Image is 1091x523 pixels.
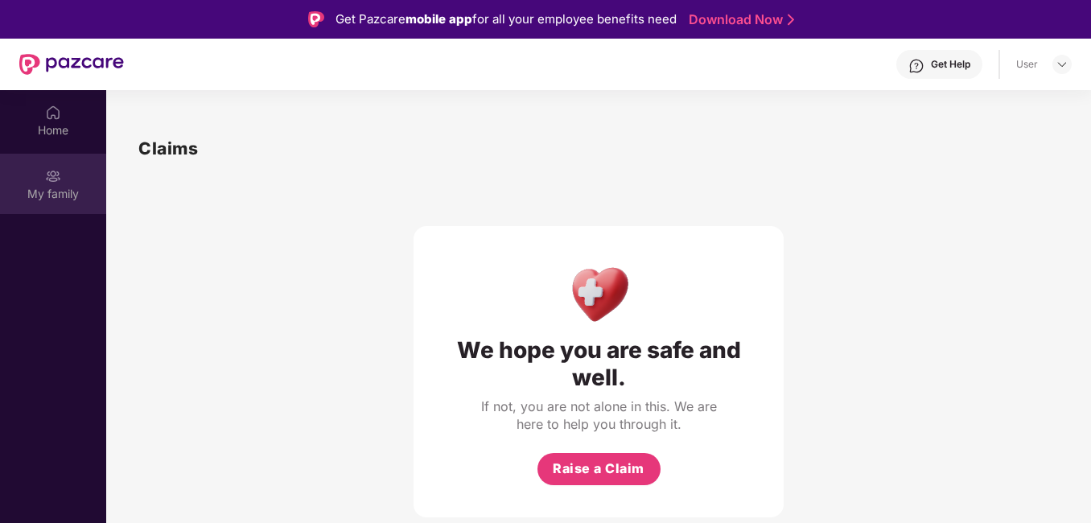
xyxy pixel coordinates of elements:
[553,459,644,479] span: Raise a Claim
[908,58,924,74] img: svg+xml;base64,PHN2ZyBpZD0iSGVscC0zMngzMiIgeG1sbnM9Imh0dHA6Ly93d3cudzMub3JnLzIwMDAvc3ZnIiB3aWR0aD...
[537,453,661,485] button: Raise a Claim
[45,105,61,121] img: svg+xml;base64,PHN2ZyBpZD0iSG9tZSIgeG1sbnM9Imh0dHA6Ly93d3cudzMub3JnLzIwMDAvc3ZnIiB3aWR0aD0iMjAiIG...
[138,135,198,162] h1: Claims
[564,258,634,328] img: Health Care
[1056,58,1068,71] img: svg+xml;base64,PHN2ZyBpZD0iRHJvcGRvd24tMzJ4MzIiIHhtbG5zPSJodHRwOi8vd3d3LnczLm9yZy8yMDAwL3N2ZyIgd2...
[478,397,719,433] div: If not, you are not alone in this. We are here to help you through it.
[45,168,61,184] img: svg+xml;base64,PHN2ZyB3aWR0aD0iMjAiIGhlaWdodD0iMjAiIHZpZXdCb3g9IjAgMCAyMCAyMCIgZmlsbD0ibm9uZSIgeG...
[446,336,751,391] div: We hope you are safe and well.
[1016,58,1038,71] div: User
[788,11,794,28] img: Stroke
[689,11,789,28] a: Download Now
[19,54,124,75] img: New Pazcare Logo
[406,11,472,27] strong: mobile app
[308,11,324,27] img: Logo
[336,10,677,29] div: Get Pazcare for all your employee benefits need
[931,58,970,71] div: Get Help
